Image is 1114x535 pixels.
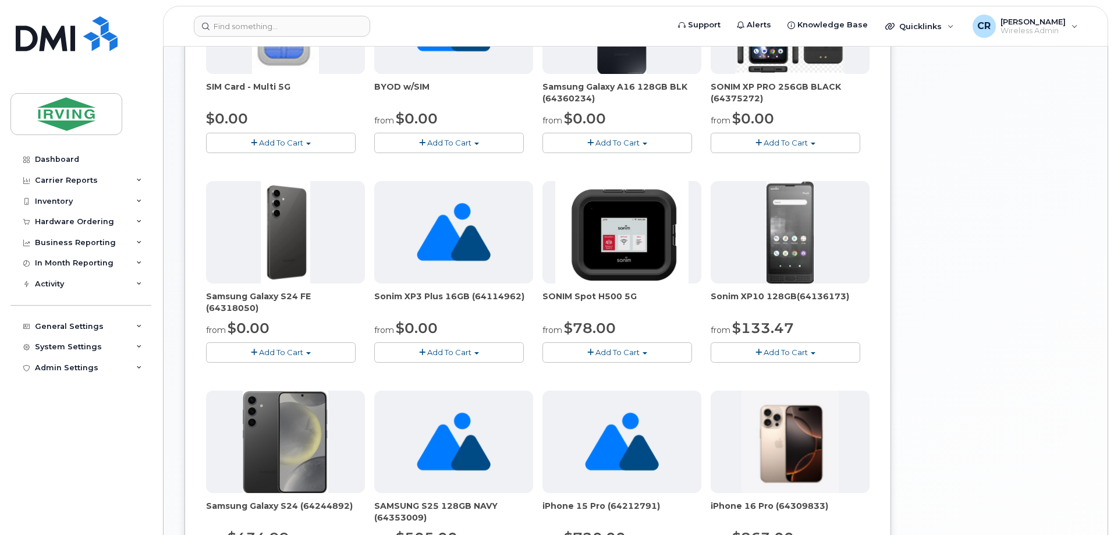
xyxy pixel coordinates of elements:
[732,320,794,336] span: $133.47
[396,320,438,336] span: $0.00
[977,19,991,33] span: CR
[688,19,721,31] span: Support
[374,500,533,523] div: SAMSUNG S25 128GB NAVY (64353009)
[670,13,729,37] a: Support
[206,81,365,104] div: SIM Card - Multi 5G
[764,348,808,357] span: Add To Cart
[427,348,471,357] span: Add To Cart
[564,110,606,127] span: $0.00
[711,81,870,104] div: SONIM XP PRO 256GB BLACK (64375272)
[206,500,365,523] div: Samsung Galaxy S24 (64244892)
[243,391,328,493] img: s24.jpg
[374,115,394,126] small: from
[206,290,365,314] div: Samsung Galaxy S24 FE (64318050)
[711,342,860,363] button: Add To Cart
[1001,17,1066,26] span: [PERSON_NAME]
[899,22,942,31] span: Quicklinks
[417,391,491,493] img: no_image_found-2caef05468ed5679b831cfe6fc140e25e0c280774317ffc20a367ab7fd17291e.png
[417,181,491,284] img: no_image_found-2caef05468ed5679b831cfe6fc140e25e0c280774317ffc20a367ab7fd17291e.png
[732,110,774,127] span: $0.00
[877,15,962,38] div: Quicklinks
[427,138,471,147] span: Add To Cart
[396,110,438,127] span: $0.00
[711,290,870,314] div: Sonim XP10 128GB(64136173)
[206,110,248,127] span: $0.00
[542,325,562,335] small: from
[711,115,730,126] small: from
[555,181,689,284] img: SONIM.png
[374,81,533,104] div: BYOD w/SIM
[711,500,870,523] div: iPhone 16 Pro (64309833)
[767,181,814,284] img: XP10.jpg
[711,325,730,335] small: from
[194,16,370,37] input: Find something...
[595,348,640,357] span: Add To Cart
[779,13,876,37] a: Knowledge Base
[595,138,640,147] span: Add To Cart
[585,391,659,493] img: no_image_found-2caef05468ed5679b831cfe6fc140e25e0c280774317ffc20a367ab7fd17291e.png
[964,15,1086,38] div: Crystal Rowe
[729,13,779,37] a: Alerts
[797,19,868,31] span: Knowledge Base
[259,138,303,147] span: Add To Cart
[711,133,860,153] button: Add To Cart
[374,290,533,314] div: Sonim XP3 Plus 16GB (64114962)
[206,342,356,363] button: Add To Cart
[374,325,394,335] small: from
[764,138,808,147] span: Add To Cart
[747,19,771,31] span: Alerts
[259,348,303,357] span: Add To Cart
[542,115,562,126] small: from
[374,133,524,153] button: Add To Cart
[228,320,269,336] span: $0.00
[542,81,701,104] div: Samsung Galaxy A16 128GB BLK (64360234)
[261,181,310,284] img: s24_fe.png
[742,391,839,493] img: 16_pro.png
[542,133,692,153] button: Add To Cart
[542,290,701,314] div: SONIM Spot H500 5G
[542,500,701,523] div: iPhone 15 Pro (64212791)
[542,342,692,363] button: Add To Cart
[374,342,524,363] button: Add To Cart
[206,133,356,153] button: Add To Cart
[1001,26,1066,36] span: Wireless Admin
[564,320,616,336] span: $78.00
[206,325,226,335] small: from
